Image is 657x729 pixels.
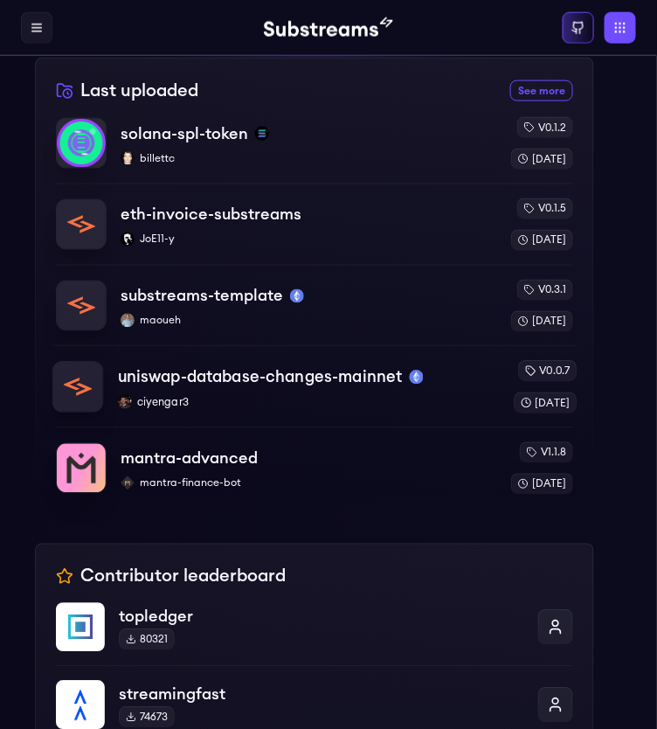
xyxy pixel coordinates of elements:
[118,395,500,409] p: ciyengar3
[518,361,577,382] div: v0.0.7
[511,311,573,332] div: [DATE]
[56,603,573,666] a: topledgertopledger80321
[56,603,105,652] img: topledger
[56,117,573,184] a: solana-spl-tokensolana-spl-tokensolanabillettcbillettcv0.1.2[DATE]
[121,121,248,146] p: solana-spl-token
[52,345,577,427] a: uniswap-database-changes-mainnetuniswap-database-changes-mainnetmainnetciyengar3ciyengar3v0.0.7[D...
[121,233,135,246] img: JoE11-y
[511,474,573,495] div: [DATE]
[121,203,301,227] p: eth-invoice-substreams
[121,151,497,165] p: billettc
[57,119,106,168] img: solana-spl-token
[121,314,497,328] p: maoueh
[56,265,573,346] a: substreams-templatesubstreams-templatemainnetmaouehmaouehv0.3.1[DATE]
[121,314,135,328] img: maoueh
[517,198,573,219] div: v0.1.5
[56,427,573,495] a: mantra-advancedmantra-advancedmantra-finance-botmantra-finance-botv1.1.8[DATE]
[57,444,106,493] img: mantra-advanced
[520,442,573,463] div: v1.1.8
[121,476,135,490] img: mantra-finance-bot
[119,605,524,629] p: topledger
[53,363,103,413] img: uniswap-database-changes-mainnet
[264,17,393,38] img: Substream's logo
[517,117,573,138] div: v0.1.2
[57,200,106,249] img: eth-invoice-substreams
[517,280,573,301] div: v0.3.1
[255,127,269,141] img: solana
[118,395,132,409] img: ciyengar3
[121,447,258,471] p: mantra-advanced
[119,683,524,707] p: streamingfast
[290,289,304,303] img: mainnet
[118,365,403,390] p: uniswap-database-changes-mainnet
[119,629,175,650] div: 80321
[511,230,573,251] div: [DATE]
[57,281,106,330] img: substreams-template
[510,80,573,101] a: See more recently uploaded packages
[119,707,175,728] div: 74673
[121,284,283,309] p: substreams-template
[514,392,577,413] div: [DATE]
[511,149,573,170] div: [DATE]
[121,233,497,246] p: JoE11-y
[410,371,424,385] img: mainnet
[121,476,497,490] p: mantra-finance-bot
[56,184,573,265] a: eth-invoice-substreamseth-invoice-substreamsJoE11-yJoE11-yv0.1.5[DATE]
[121,151,135,165] img: billettc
